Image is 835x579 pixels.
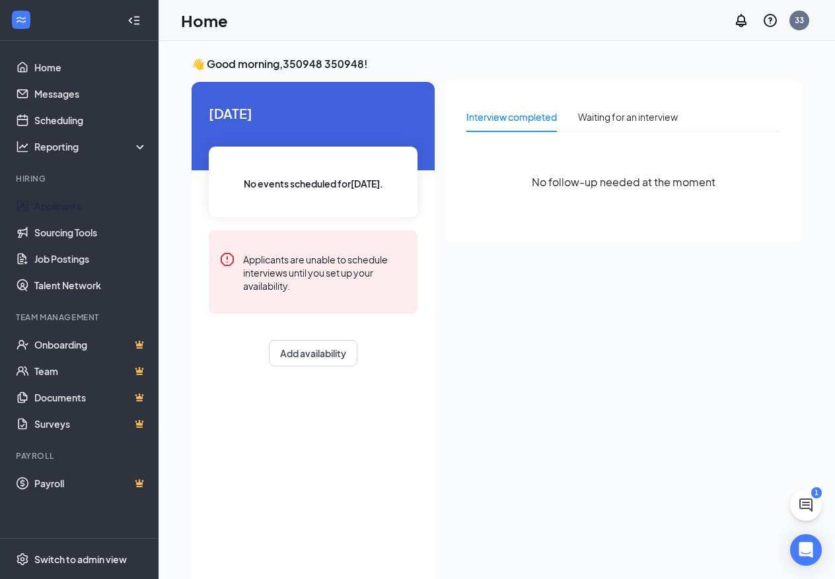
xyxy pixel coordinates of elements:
a: Home [34,54,147,81]
svg: ChatActive [798,497,814,513]
a: Sourcing Tools [34,219,147,246]
svg: Notifications [733,13,749,28]
div: Team Management [16,312,145,323]
div: 1 [811,487,822,498]
span: [DATE] [209,103,417,123]
a: SurveysCrown [34,411,147,437]
h1: Home [181,9,228,32]
a: Job Postings [34,246,147,272]
svg: Collapse [127,14,141,27]
a: TeamCrown [34,358,147,384]
div: Hiring [16,173,145,184]
div: Open Intercom Messenger [790,534,822,566]
a: DocumentsCrown [34,384,147,411]
a: Messages [34,81,147,107]
div: Interview completed [466,110,557,124]
svg: Error [219,252,235,267]
a: Talent Network [34,272,147,298]
svg: Settings [16,553,29,566]
button: ChatActive [790,489,822,521]
div: Applicants are unable to schedule interviews until you set up your availability. [243,252,407,292]
h3: 👋 Good morning, 350948 350948 ! [192,57,802,71]
div: 33 [795,15,804,26]
svg: Analysis [16,140,29,153]
a: Applicants [34,193,147,219]
div: Switch to admin view [34,553,127,566]
button: Add availability [269,340,357,366]
div: Payroll [16,450,145,461]
a: Scheduling [34,107,147,133]
div: Waiting for an interview [578,110,678,124]
a: PayrollCrown [34,470,147,496]
a: OnboardingCrown [34,331,147,358]
svg: WorkstreamLogo [15,13,28,26]
svg: QuestionInfo [762,13,778,28]
span: No follow-up needed at the moment [532,174,715,190]
span: No events scheduled for [DATE] . [244,176,383,191]
div: Reporting [34,140,148,153]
